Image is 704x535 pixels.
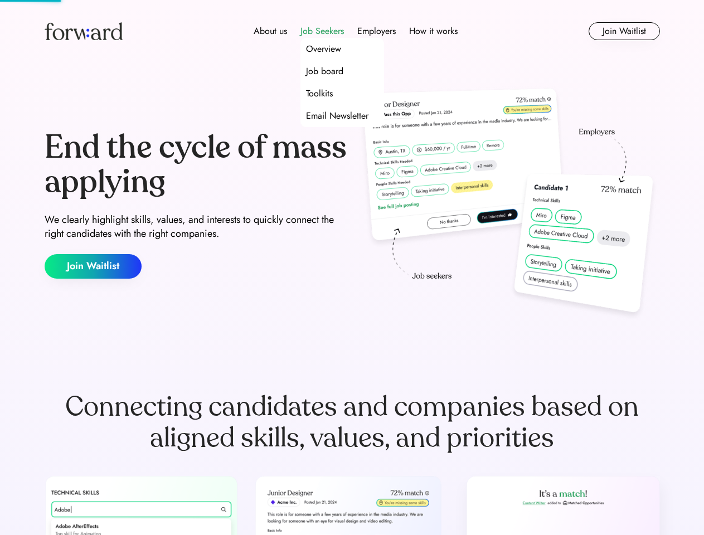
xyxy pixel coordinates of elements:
[45,22,123,40] img: Forward logo
[306,42,341,56] div: Overview
[306,109,368,123] div: Email Newsletter
[306,65,343,78] div: Job board
[45,391,660,454] div: Connecting candidates and companies based on aligned skills, values, and priorities
[45,213,348,241] div: We clearly highlight skills, values, and interests to quickly connect the right candidates with t...
[306,87,333,100] div: Toolkits
[45,254,142,279] button: Join Waitlist
[300,25,344,38] div: Job Seekers
[409,25,458,38] div: How it works
[357,85,660,324] img: hero-image.png
[254,25,287,38] div: About us
[357,25,396,38] div: Employers
[589,22,660,40] button: Join Waitlist
[45,130,348,199] div: End the cycle of mass applying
